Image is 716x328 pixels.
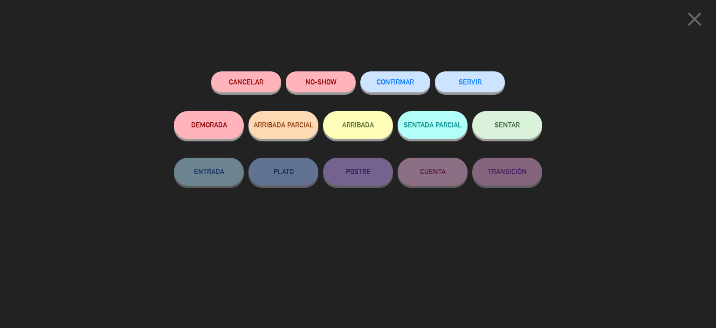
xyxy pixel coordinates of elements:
button: ENTRADA [174,158,244,186]
button: CONFIRMAR [360,71,430,92]
i: close [683,7,706,31]
span: CONFIRMAR [377,78,414,86]
button: NO-SHOW [286,71,356,92]
button: close [680,7,709,35]
button: DEMORADA [174,111,244,139]
button: POSTRE [323,158,393,186]
button: ARRIBADA PARCIAL [248,111,318,139]
button: Cancelar [211,71,281,92]
button: SERVIR [435,71,505,92]
button: PLATO [248,158,318,186]
span: ARRIBADA PARCIAL [254,121,314,129]
button: TRANSICIÓN [472,158,542,186]
button: SENTADA PARCIAL [398,111,468,139]
button: SENTAR [472,111,542,139]
span: SENTAR [495,121,520,129]
button: CUENTA [398,158,468,186]
button: ARRIBADA [323,111,393,139]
